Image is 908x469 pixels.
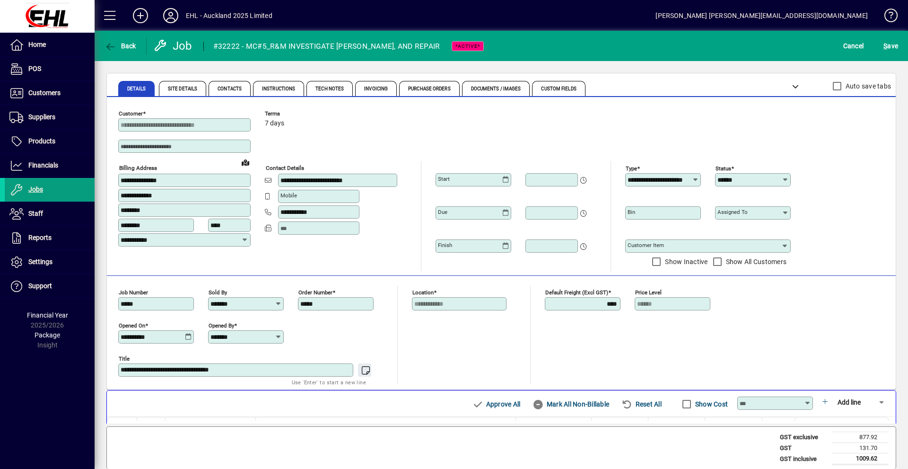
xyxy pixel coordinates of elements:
td: GST inclusive [775,453,832,465]
span: Terms [265,111,322,117]
mat-label: Opened On [119,322,145,329]
a: Suppliers [5,106,95,129]
button: Cancel [841,37,866,54]
td: 877.92 [832,432,889,443]
button: Approve All [468,396,524,413]
a: Customers [5,81,95,105]
span: Products [28,137,55,145]
span: Custom Fields [541,87,576,91]
mat-label: Mobile [280,192,297,199]
label: Show All Customers [724,257,787,266]
td: 131.70 [832,442,889,453]
a: Home [5,33,95,57]
span: Home [28,41,46,48]
td: GST exclusive [775,432,832,443]
div: #32222 - MC#5_R&M INVESTIGATE [PERSON_NAME], AND REPAIR [213,39,440,54]
a: Settings [5,250,95,274]
app-page-header-button: Back [95,37,147,54]
span: S [883,42,887,50]
button: Profile [156,7,186,24]
span: Tech Notes [315,87,344,91]
div: Job [154,38,194,53]
span: Purchase Orders [408,87,451,91]
span: Add line [838,398,861,406]
label: Show Inactive [663,257,707,266]
label: Auto save tabs [844,81,891,91]
span: Details [127,87,146,91]
mat-label: Sold by [209,289,227,296]
span: Documents / Images [471,87,521,91]
mat-label: Price Level [635,289,662,296]
a: Staff [5,202,95,226]
mat-label: Type [626,165,637,172]
mat-label: Finish [438,242,452,248]
mat-label: Customer Item [628,242,664,248]
span: 7 days [265,120,284,127]
mat-label: Location [412,289,434,296]
span: Site Details [168,87,197,91]
span: ave [883,38,898,53]
div: [PERSON_NAME] [PERSON_NAME][EMAIL_ADDRESS][DOMAIN_NAME] [655,8,868,23]
span: Financials [28,161,58,169]
mat-label: Bin [628,209,635,215]
button: Add [125,7,156,24]
mat-hint: Use 'Enter' to start a new line [292,377,366,388]
span: POS [28,65,41,72]
span: Approve All [472,397,520,412]
mat-label: Status [716,165,731,172]
span: Financial Year [27,311,68,319]
button: Mark All Non-Billable [529,396,613,413]
span: Mark All Non-Billable [533,397,609,412]
span: Back [105,42,136,50]
a: View on map [238,155,253,170]
mat-label: Due [438,209,447,215]
a: Support [5,274,95,298]
a: Financials [5,154,95,177]
mat-label: Start [438,176,450,182]
span: Staff [28,210,43,217]
a: POS [5,57,95,81]
span: Package [35,331,60,339]
span: Reports [28,234,52,241]
mat-label: Default Freight (excl GST) [545,289,608,296]
mat-label: Title [119,355,130,362]
a: Knowledge Base [877,2,896,33]
a: Reports [5,226,95,250]
mat-label: Assigned to [717,209,748,215]
mat-label: Job number [119,289,148,296]
button: Back [102,37,139,54]
div: EHL - Auckland 2025 Limited [186,8,272,23]
span: Invoicing [364,87,388,91]
span: Customers [28,89,61,97]
button: Reset All [618,396,665,413]
span: Cancel [843,38,864,53]
td: 1009.62 [832,453,889,465]
button: Save [881,37,900,54]
label: Show Cost [693,399,728,409]
span: Suppliers [28,113,55,121]
span: Jobs [28,186,43,193]
span: Contacts [218,87,242,91]
mat-label: Order number [298,289,332,296]
span: Support [28,282,52,290]
mat-label: Opened by [209,322,234,329]
span: Instructions [262,87,295,91]
span: Settings [28,258,52,265]
a: Products [5,130,95,153]
td: GST [775,442,832,453]
mat-label: Customer [119,110,143,117]
span: Reset All [621,397,662,412]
